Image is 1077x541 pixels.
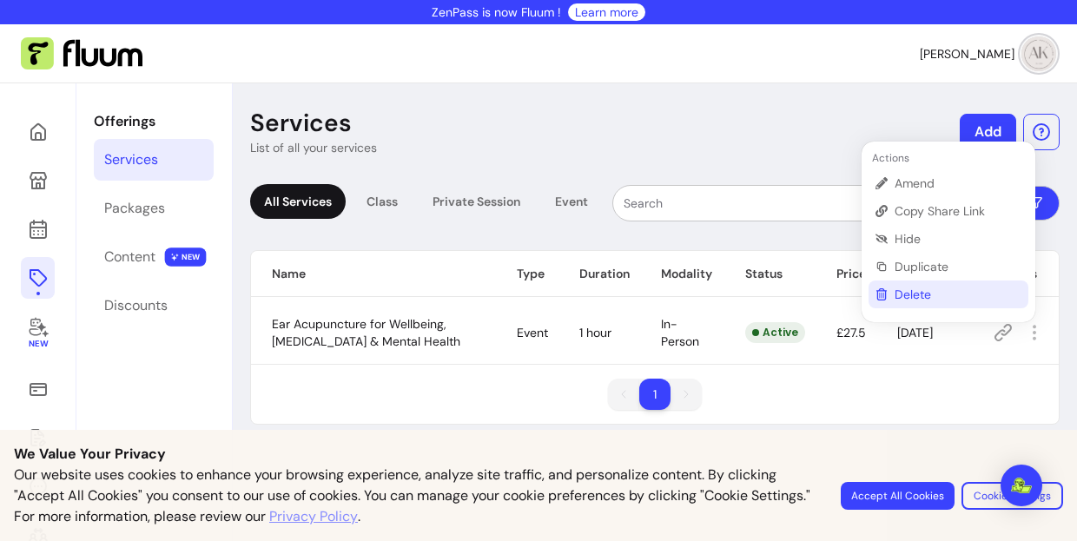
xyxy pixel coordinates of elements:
[432,3,561,21] p: ZenPass is now Fluum !
[1001,465,1042,506] div: Open Intercom Messenger
[1021,36,1056,71] img: avatar
[841,482,955,510] button: Accept All Cookies
[960,114,1016,150] button: Add
[28,339,47,350] span: New
[745,322,805,343] div: Active
[575,3,638,21] a: Learn more
[895,258,1021,275] span: Duplicate
[14,444,1063,465] p: We Value Your Privacy
[353,184,412,219] div: Class
[640,251,724,297] th: Modality
[895,230,1021,247] span: Hide
[558,251,640,297] th: Duration
[724,251,816,297] th: Status
[496,251,558,297] th: Type
[21,257,55,299] a: Offerings
[895,202,1021,220] span: Copy Share Link
[104,247,155,267] div: Content
[21,160,55,201] a: My Page
[272,316,460,349] span: Ear Acupuncture for Wellbeing, [MEDICAL_DATA] & Mental Health
[517,325,548,340] span: Event
[639,379,671,410] li: pagination item 1 active
[94,139,214,181] a: Services
[541,184,602,219] div: Event
[897,325,933,340] span: [DATE]
[624,195,951,212] input: Search
[21,37,142,70] img: Fluum Logo
[895,175,1021,192] span: Amend
[250,108,352,139] p: Services
[895,286,1021,303] span: Delete
[94,111,214,132] p: Offerings
[94,188,214,229] a: Packages
[579,325,611,340] span: 1 hour
[21,368,55,410] a: Sales
[250,139,377,156] p: List of all your services
[104,295,168,316] div: Discounts
[836,325,866,340] span: £27.5
[165,247,207,267] span: NEW
[14,465,820,527] p: Our website uses cookies to enhance your browsing experience, analyze site traffic, and personali...
[21,208,55,250] a: Calendar
[250,184,346,219] div: All Services
[104,198,165,219] div: Packages
[816,251,876,297] th: Price
[599,370,710,419] nav: pagination navigation
[94,285,214,327] a: Discounts
[961,482,1063,510] button: Cookie Settings
[869,151,909,165] span: Actions
[661,316,699,349] span: In-Person
[21,417,55,459] a: Waivers
[94,236,214,278] a: Content
[21,306,55,361] a: My Co-Founder
[920,45,1014,63] span: [PERSON_NAME]
[21,111,55,153] a: Home
[419,184,534,219] div: Private Session
[269,506,358,527] a: Privacy Policy
[251,251,496,297] th: Name
[104,149,158,170] div: Services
